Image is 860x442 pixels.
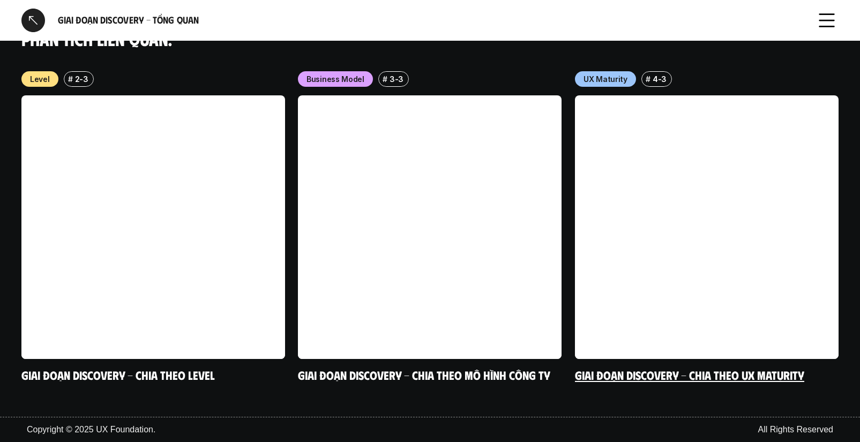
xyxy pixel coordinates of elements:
[30,73,50,85] p: Level
[584,73,627,85] p: UX Maturity
[298,368,550,382] a: Giai đoạn Discovery - Chia theo mô hình công ty
[21,368,215,382] a: Giai đoạn Discovery - Chia theo Level
[27,423,155,436] p: Copyright © 2025 UX Foundation.
[653,73,667,85] p: 4-3
[390,73,403,85] p: 3-3
[75,73,88,85] p: 2-3
[575,368,804,382] a: Giai đoạn Discovery - Chia theo UX Maturity
[645,75,650,83] h6: #
[306,73,364,85] p: Business Model
[68,75,73,83] h6: #
[58,14,802,26] h6: Giai đoạn Discovery - Tổng quan
[383,75,387,83] h6: #
[758,423,834,436] p: All Rights Reserved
